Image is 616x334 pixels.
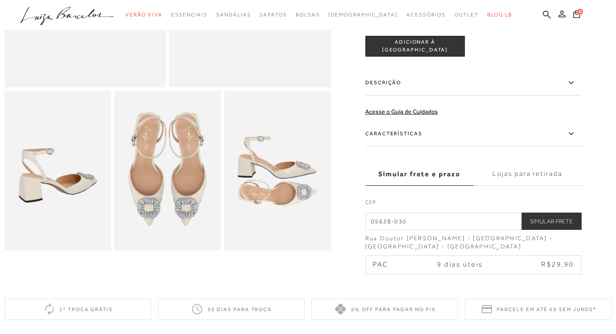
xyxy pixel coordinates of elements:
[366,38,464,54] span: ADICIONAR À [GEOGRAPHIC_DATA]
[328,7,398,23] a: noSubCategoriesText
[365,162,473,186] label: Simular frete e prazo
[454,7,479,23] a: categoryNavScreenReaderText
[171,12,207,18] span: Essenciais
[216,12,251,18] span: Sandálias
[487,7,512,23] a: BLOG LB
[125,12,163,18] span: Verão Viva
[571,10,583,21] button: 0
[373,261,389,268] span: PAC
[224,91,331,250] img: image
[4,91,111,250] img: image
[296,12,320,18] span: Bolsas
[454,12,479,18] span: Outlet
[125,7,163,23] a: categoryNavScreenReaderText
[487,12,512,18] span: BLOG LB
[158,299,304,320] div: 30 dias para troca
[365,121,581,146] label: Características
[437,261,483,268] span: 9 dias úteis
[541,261,574,268] span: R$29,90
[4,299,151,320] div: 1ª troca grátis
[365,36,465,57] button: ADICIONAR À [GEOGRAPHIC_DATA]
[406,7,446,23] a: categoryNavScreenReaderText
[171,7,207,23] a: categoryNavScreenReaderText
[216,7,251,23] a: categoryNavScreenReaderText
[312,299,458,320] div: 5% off para pagar no PIX
[365,198,581,210] label: CEP
[259,7,287,23] a: categoryNavScreenReaderText
[365,234,581,251] div: Rua Doutor [PERSON_NAME] - [GEOGRAPHIC_DATA] - [GEOGRAPHIC_DATA] - [GEOGRAPHIC_DATA]
[114,91,220,250] img: image
[259,12,287,18] span: Sapatos
[365,213,581,230] input: CEP
[365,108,438,115] a: Acesse o Guia de Cuidados
[577,9,583,15] span: 0
[465,299,612,320] div: Parcele em até 6x sem juros*
[521,213,581,230] button: Simular Frete
[473,162,581,186] label: Lojas para retirada
[365,70,581,95] label: Descrição
[406,12,446,18] span: Acessórios
[328,12,398,18] span: [DEMOGRAPHIC_DATA]
[296,7,320,23] a: categoryNavScreenReaderText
